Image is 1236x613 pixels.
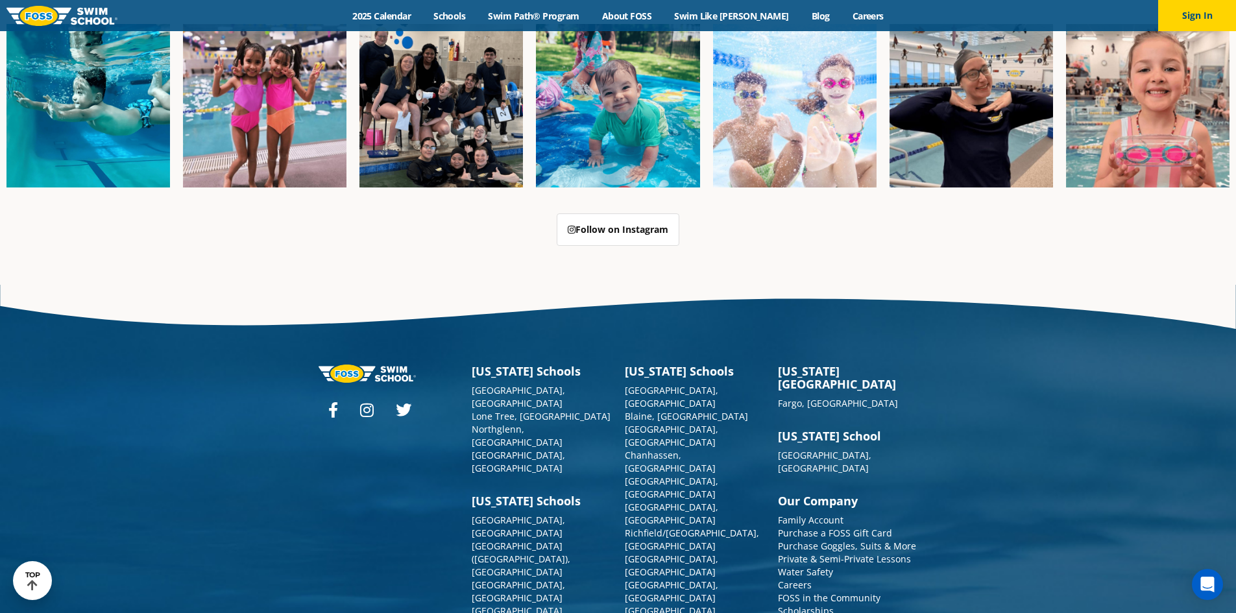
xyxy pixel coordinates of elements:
[625,579,718,604] a: [GEOGRAPHIC_DATA], [GEOGRAPHIC_DATA]
[778,449,871,474] a: [GEOGRAPHIC_DATA], [GEOGRAPHIC_DATA]
[625,501,718,526] a: [GEOGRAPHIC_DATA], [GEOGRAPHIC_DATA]
[778,429,918,442] h3: [US_STATE] School
[625,449,716,474] a: Chanhassen, [GEOGRAPHIC_DATA]
[472,514,565,539] a: [GEOGRAPHIC_DATA], [GEOGRAPHIC_DATA]
[890,24,1053,187] img: Fa25-Website-Images-9-600x600.jpg
[800,10,841,22] a: Blog
[536,24,699,187] img: Fa25-Website-Images-600x600.png
[625,410,748,422] a: Blaine, [GEOGRAPHIC_DATA]
[778,553,911,565] a: Private & Semi-Private Lessons
[778,397,898,409] a: Fargo, [GEOGRAPHIC_DATA]
[625,365,765,378] h3: [US_STATE] Schools
[778,527,892,539] a: Purchase a FOSS Gift Card
[713,24,877,187] img: FCC_FOSS_GeneralShoot_May_FallCampaign_lowres-9556-600x600.jpg
[6,24,170,187] img: Fa25-Website-Images-1-600x600.png
[778,494,918,507] h3: Our Company
[625,527,759,552] a: Richfield/[GEOGRAPHIC_DATA], [GEOGRAPHIC_DATA]
[472,579,565,604] a: [GEOGRAPHIC_DATA], [GEOGRAPHIC_DATA]
[477,10,590,22] a: Swim Path® Program
[663,10,801,22] a: Swim Like [PERSON_NAME]
[472,365,612,378] h3: [US_STATE] Schools
[183,24,346,187] img: Fa25-Website-Images-8-600x600.jpg
[472,423,563,448] a: Northglenn, [GEOGRAPHIC_DATA]
[472,384,565,409] a: [GEOGRAPHIC_DATA], [GEOGRAPHIC_DATA]
[557,213,679,246] a: Follow on Instagram
[319,365,416,382] img: Foss-logo-horizontal-white.svg
[25,571,40,591] div: TOP
[1066,24,1230,187] img: Fa25-Website-Images-14-600x600.jpg
[472,410,611,422] a: Lone Tree, [GEOGRAPHIC_DATA]
[625,475,718,500] a: [GEOGRAPHIC_DATA], [GEOGRAPHIC_DATA]
[625,423,718,448] a: [GEOGRAPHIC_DATA], [GEOGRAPHIC_DATA]
[359,24,523,187] img: Fa25-Website-Images-2-600x600.png
[625,384,718,409] a: [GEOGRAPHIC_DATA], [GEOGRAPHIC_DATA]
[6,6,117,26] img: FOSS Swim School Logo
[341,10,422,22] a: 2025 Calendar
[778,540,916,552] a: Purchase Goggles, Suits & More
[778,566,833,578] a: Water Safety
[841,10,895,22] a: Careers
[472,449,565,474] a: [GEOGRAPHIC_DATA], [GEOGRAPHIC_DATA]
[778,592,880,604] a: FOSS in the Community
[1192,569,1223,600] div: Open Intercom Messenger
[778,514,843,526] a: Family Account
[625,553,718,578] a: [GEOGRAPHIC_DATA], [GEOGRAPHIC_DATA]
[778,579,812,591] a: Careers
[422,10,477,22] a: Schools
[472,540,570,578] a: [GEOGRAPHIC_DATA] ([GEOGRAPHIC_DATA]), [GEOGRAPHIC_DATA]
[590,10,663,22] a: About FOSS
[472,494,612,507] h3: [US_STATE] Schools
[778,365,918,391] h3: [US_STATE][GEOGRAPHIC_DATA]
